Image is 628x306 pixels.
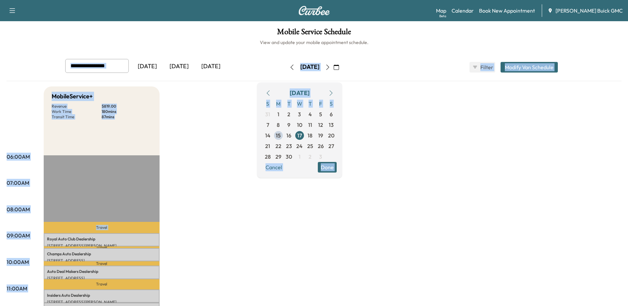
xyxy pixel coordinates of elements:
button: Filter [469,62,495,73]
p: 07:00AM [7,179,29,187]
span: T [284,98,294,109]
span: W [294,98,305,109]
h1: Mobile Service Schedule [7,28,621,39]
p: Travel [44,222,160,233]
p: [STREET_ADDRESS][PERSON_NAME] [47,243,156,248]
p: [STREET_ADDRESS] [47,258,156,263]
p: $ 819.00 [102,104,152,109]
span: 26 [318,142,324,150]
div: [DATE] [290,88,310,98]
span: 7 [266,121,269,129]
p: 11:00AM [7,284,27,292]
p: 87 mins [102,114,152,120]
p: Insiders Auto Dealership [47,293,156,298]
span: S [326,98,337,109]
span: 6 [330,110,333,118]
h6: View and update your mobile appointment schedule. [7,39,621,46]
p: 09:00AM [7,231,30,239]
p: Work Time [52,109,102,114]
div: [DATE] [300,63,319,71]
span: 30 [286,153,292,161]
span: 23 [286,142,292,150]
span: F [315,98,326,109]
p: [STREET_ADDRESS] [47,276,156,281]
span: 2 [287,110,290,118]
p: 08:00AM [7,205,30,213]
p: Champs Auto Dealership [47,251,156,257]
span: 15 [276,131,281,139]
p: 180 mins [102,109,152,114]
span: 10 [297,121,302,129]
p: Travel [44,246,160,248]
img: Curbee Logo [298,6,330,15]
a: MapBeta [436,7,446,15]
span: T [305,98,315,109]
span: 1 [277,110,279,118]
span: 13 [329,121,334,129]
span: 28 [265,153,271,161]
span: M [273,98,284,109]
p: [STREET_ADDRESS][PERSON_NAME] [47,299,156,305]
p: Travel [44,279,160,289]
p: Auto Deal Makers Dealership [47,269,156,274]
a: Book New Appointment [479,7,535,15]
span: 3 [319,153,322,161]
span: 24 [296,142,303,150]
span: 27 [328,142,334,150]
span: 5 [319,110,322,118]
span: 14 [265,131,270,139]
span: 9 [287,121,290,129]
p: Travel [44,261,160,266]
span: 17 [297,131,302,139]
div: Beta [439,14,446,19]
span: 20 [328,131,334,139]
span: 19 [318,131,323,139]
span: 21 [265,142,270,150]
p: Transit Time [52,114,102,120]
span: 25 [307,142,313,150]
p: Revenue [52,104,102,109]
p: 10:00AM [7,258,29,266]
div: [DATE] [131,59,163,74]
div: [DATE] [163,59,195,74]
span: 18 [308,131,313,139]
span: 12 [318,121,323,129]
span: 29 [275,153,281,161]
button: Modify Van Schedule [501,62,558,73]
div: [DATE] [195,59,227,74]
h5: MobileService+ [52,92,93,101]
span: 11 [308,121,312,129]
button: Done [318,162,337,173]
span: 2 [309,153,312,161]
span: Filter [480,63,492,71]
p: Royal Auto Club Dealership [47,236,156,242]
button: Cancel [263,162,285,173]
span: 4 [309,110,312,118]
span: 22 [275,142,281,150]
span: [PERSON_NAME] Buick GMC [556,7,623,15]
span: 8 [277,121,280,129]
span: 31 [265,110,270,118]
span: 16 [286,131,291,139]
a: Calendar [452,7,474,15]
span: 3 [298,110,301,118]
p: 06:00AM [7,153,30,161]
span: 1 [299,153,301,161]
span: S [263,98,273,109]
